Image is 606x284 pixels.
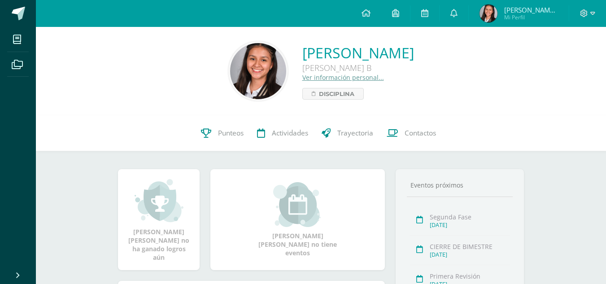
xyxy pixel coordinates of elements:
span: [PERSON_NAME] [PERSON_NAME] [504,5,558,14]
span: Trayectoria [337,128,373,138]
img: achievement_small.png [135,178,183,223]
a: Actividades [250,115,315,151]
span: Punteos [218,128,244,138]
div: Segunda Fase [430,213,510,221]
div: [PERSON_NAME] B [302,62,414,73]
a: Trayectoria [315,115,380,151]
a: Punteos [194,115,250,151]
a: [PERSON_NAME] [302,43,414,62]
a: Disciplina [302,88,364,100]
span: Actividades [272,128,308,138]
div: CIERRE DE BIMESTRE [430,242,510,251]
div: Primera Revisión [430,272,510,280]
span: Mi Perfil [504,13,558,21]
a: Ver información personal... [302,73,384,82]
div: [DATE] [430,221,510,229]
a: Contactos [380,115,443,151]
div: [PERSON_NAME] [PERSON_NAME] no tiene eventos [253,182,343,257]
div: Eventos próximos [407,181,513,189]
div: [PERSON_NAME] [PERSON_NAME] no ha ganado logros aún [127,178,191,262]
img: event_small.png [273,182,322,227]
div: [DATE] [430,251,510,258]
span: Disciplina [319,88,354,99]
img: 0ca7534dc65caee88132d85558565398.png [480,4,497,22]
span: Contactos [405,128,436,138]
img: 4dbf3b2e71a2e25feb2ee488f6db6e29.png [230,43,286,99]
